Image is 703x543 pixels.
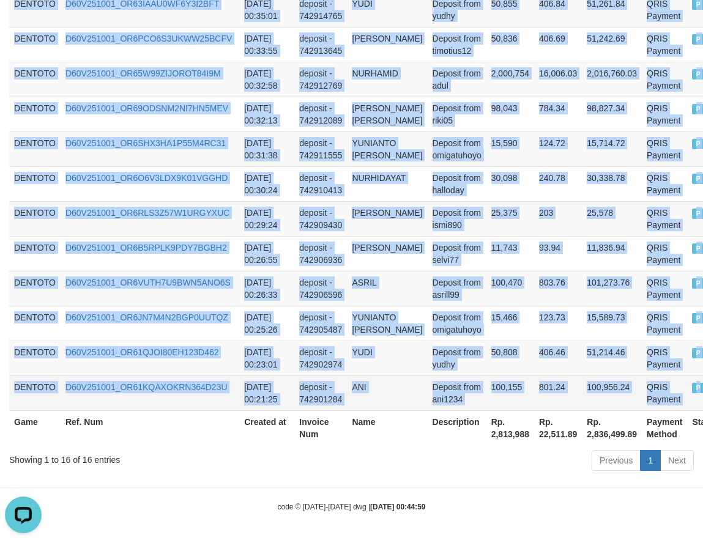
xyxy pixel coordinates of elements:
[592,450,641,471] a: Previous
[278,503,426,511] small: code © [DATE]-[DATE] dwg |
[582,271,642,306] td: 101,273.76
[9,271,61,306] td: DENTOTO
[239,27,294,62] td: [DATE] 00:33:55
[486,410,534,445] th: Rp. 2,813,988
[428,410,486,445] th: Description
[428,27,486,62] td: Deposit from timotius12
[239,97,294,131] td: [DATE] 00:32:13
[642,271,687,306] td: QRIS Payment
[347,410,427,445] th: Name
[9,131,61,166] td: DENTOTO
[370,503,425,511] strong: [DATE] 00:44:59
[5,5,42,42] button: Open LiveChat chat widget
[294,341,347,375] td: deposit - 742902974
[640,450,661,471] a: 1
[9,449,284,466] div: Showing 1 to 16 of 16 entries
[486,236,534,271] td: 11,743
[347,62,427,97] td: NURHAMID
[65,312,228,322] a: D60V251001_OR6JN7M4N2BGP0UUTQZ
[347,271,427,306] td: ASRIL
[582,201,642,236] td: 25,578
[642,410,687,445] th: Payment Method
[428,341,486,375] td: Deposit from yudhy
[582,375,642,410] td: 100,956.24
[294,166,347,201] td: deposit - 742910413
[294,131,347,166] td: deposit - 742911555
[534,306,582,341] td: 123.73
[486,62,534,97] td: 2,000,754
[65,68,221,78] a: D60V251001_OR65W99ZIJOROT84I9M
[65,243,227,253] a: D60V251001_OR6B5RPLK9PDY7BGBH2
[9,201,61,236] td: DENTOTO
[294,375,347,410] td: deposit - 742901284
[61,410,239,445] th: Ref. Num
[486,166,534,201] td: 30,098
[65,382,228,392] a: D60V251001_OR61KQAXOKRN364D23U
[534,62,582,97] td: 16,006.03
[534,201,582,236] td: 203
[239,341,294,375] td: [DATE] 00:23:01
[239,306,294,341] td: [DATE] 00:25:26
[9,27,61,62] td: DENTOTO
[294,306,347,341] td: deposit - 742905487
[582,306,642,341] td: 15,589.73
[642,201,687,236] td: QRIS Payment
[294,236,347,271] td: deposit - 742906936
[582,410,642,445] th: Rp. 2,836,499.89
[428,201,486,236] td: Deposit from ismi890
[65,34,232,43] a: D60V251001_OR6PCO6S3UKWW25BCFV
[294,410,347,445] th: Invoice Num
[239,62,294,97] td: [DATE] 00:32:58
[294,27,347,62] td: deposit - 742913645
[534,410,582,445] th: Rp. 22,511.89
[486,201,534,236] td: 25,375
[534,27,582,62] td: 406.69
[294,62,347,97] td: deposit - 742912769
[642,131,687,166] td: QRIS Payment
[9,97,61,131] td: DENTOTO
[9,306,61,341] td: DENTOTO
[428,306,486,341] td: Deposit from omigatuhoyo
[642,62,687,97] td: QRIS Payment
[642,306,687,341] td: QRIS Payment
[428,97,486,131] td: Deposit from riki05
[294,201,347,236] td: deposit - 742909430
[9,166,61,201] td: DENTOTO
[347,131,427,166] td: YUNIANTO [PERSON_NAME]
[239,166,294,201] td: [DATE] 00:30:24
[534,271,582,306] td: 803.76
[486,131,534,166] td: 15,590
[642,166,687,201] td: QRIS Payment
[428,166,486,201] td: Deposit from halloday
[239,271,294,306] td: [DATE] 00:26:33
[582,166,642,201] td: 30,338.78
[582,62,642,97] td: 2,016,760.03
[347,201,427,236] td: [PERSON_NAME]
[9,410,61,445] th: Game
[347,27,427,62] td: [PERSON_NAME]
[534,236,582,271] td: 93.94
[65,138,226,148] a: D60V251001_OR6SHX3HA1P55M4RC31
[239,201,294,236] td: [DATE] 00:29:24
[486,375,534,410] td: 100,155
[9,236,61,271] td: DENTOTO
[642,236,687,271] td: QRIS Payment
[534,97,582,131] td: 784.34
[65,208,229,218] a: D60V251001_OR6RLS3Z57W1URGYXUC
[534,341,582,375] td: 406.46
[486,27,534,62] td: 50,836
[428,236,486,271] td: Deposit from selvi77
[347,236,427,271] td: [PERSON_NAME]
[239,236,294,271] td: [DATE] 00:26:55
[486,306,534,341] td: 15,466
[239,131,294,166] td: [DATE] 00:31:38
[582,131,642,166] td: 15,714.72
[582,27,642,62] td: 51,242.69
[428,271,486,306] td: Deposit from asrill99
[642,27,687,62] td: QRIS Payment
[642,341,687,375] td: QRIS Payment
[294,271,347,306] td: deposit - 742906596
[347,166,427,201] td: NURHIDAYAT
[486,341,534,375] td: 50,808
[486,271,534,306] td: 100,470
